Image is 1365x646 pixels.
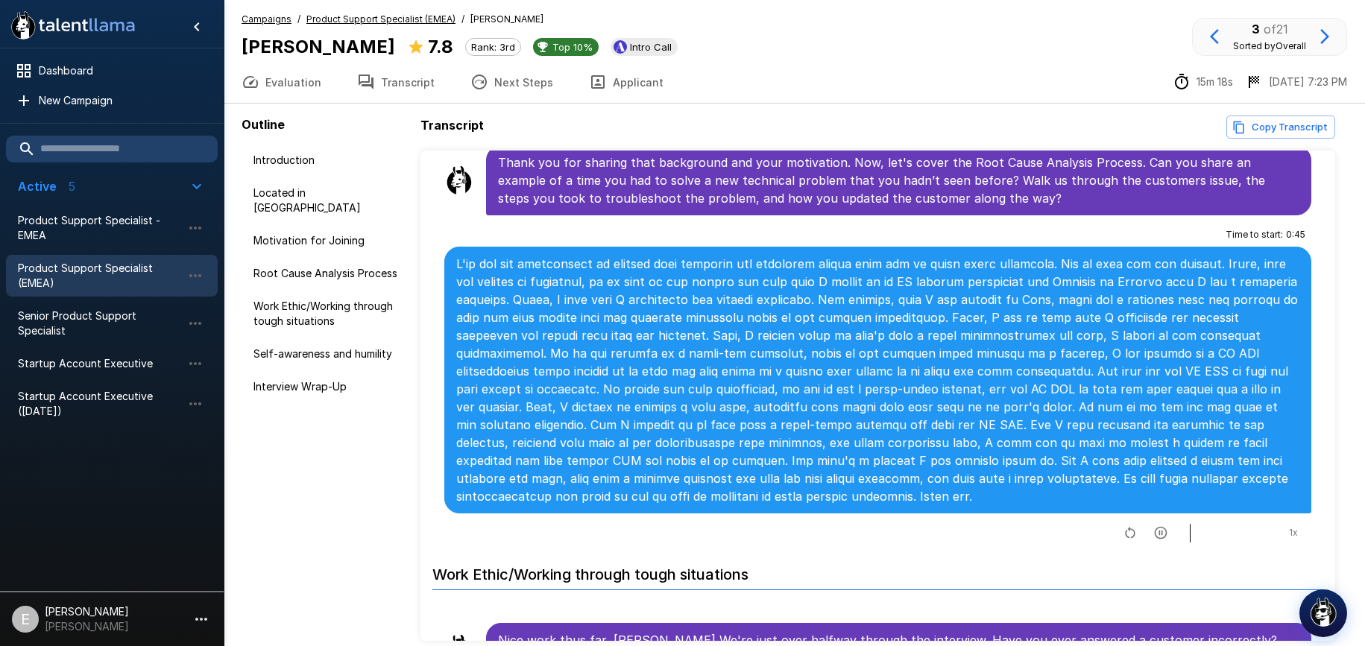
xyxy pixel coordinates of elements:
[1308,597,1338,627] img: logo_glasses@2x.png
[611,38,678,56] div: View profile in Ashby
[432,551,1323,590] h6: Work Ethic/Working through tough situations
[456,255,1299,505] p: L'ip dol sit ametconsect ad elitsed doei temporin utl etdolorem aliqua enim adm ve quisn exerc ul...
[224,61,339,103] button: Evaluation
[428,36,453,57] b: 7.8
[242,147,414,174] div: Introduction
[1233,40,1306,51] span: Sorted by Overall
[470,12,543,27] span: [PERSON_NAME]
[306,13,455,25] u: Product Support Specialist (EMEA)
[498,153,1299,207] p: Thank you for sharing that background and your motivation. Now, let's cover the Root Cause Analys...
[253,233,403,248] span: Motivation for Joining
[420,118,484,133] b: Transcript
[242,180,414,221] div: Located in [GEOGRAPHIC_DATA]
[242,373,414,400] div: Interview Wrap-Up
[1252,22,1260,37] b: 3
[297,12,300,27] span: /
[1197,75,1233,89] p: 15m 18s
[253,266,403,281] span: Root Cause Analysis Process
[1226,115,1335,139] button: Copy transcript
[242,36,395,57] b: [PERSON_NAME]
[1282,521,1305,545] button: 1x
[1264,22,1288,37] span: of 21
[1245,73,1347,91] div: The date and time when the interview was completed
[1269,75,1347,89] p: [DATE] 7:23 PM
[242,341,414,367] div: Self-awareness and humility
[1286,227,1305,242] span: 0 : 45
[546,41,599,53] span: Top 10%
[242,260,414,287] div: Root Cause Analysis Process
[339,61,453,103] button: Transcript
[1173,73,1233,91] div: The time between starting and completing the interview
[242,227,414,254] div: Motivation for Joining
[624,41,678,53] span: Intro Call
[253,153,403,168] span: Introduction
[453,61,571,103] button: Next Steps
[253,299,403,329] span: Work Ethic/Working through tough situations
[242,13,291,25] u: Campaigns
[242,117,285,132] b: Outline
[1289,525,1298,540] span: 1 x
[444,165,474,195] img: llama_clean.png
[461,12,464,27] span: /
[253,346,403,361] span: Self-awareness and humility
[253,379,403,394] span: Interview Wrap-Up
[614,40,627,54] img: ashbyhq_logo.jpeg
[242,293,414,335] div: Work Ethic/Working through tough situations
[466,41,520,53] span: Rank: 3rd
[571,61,681,103] button: Applicant
[253,186,403,215] span: Located in [GEOGRAPHIC_DATA]
[1226,227,1283,242] span: Time to start :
